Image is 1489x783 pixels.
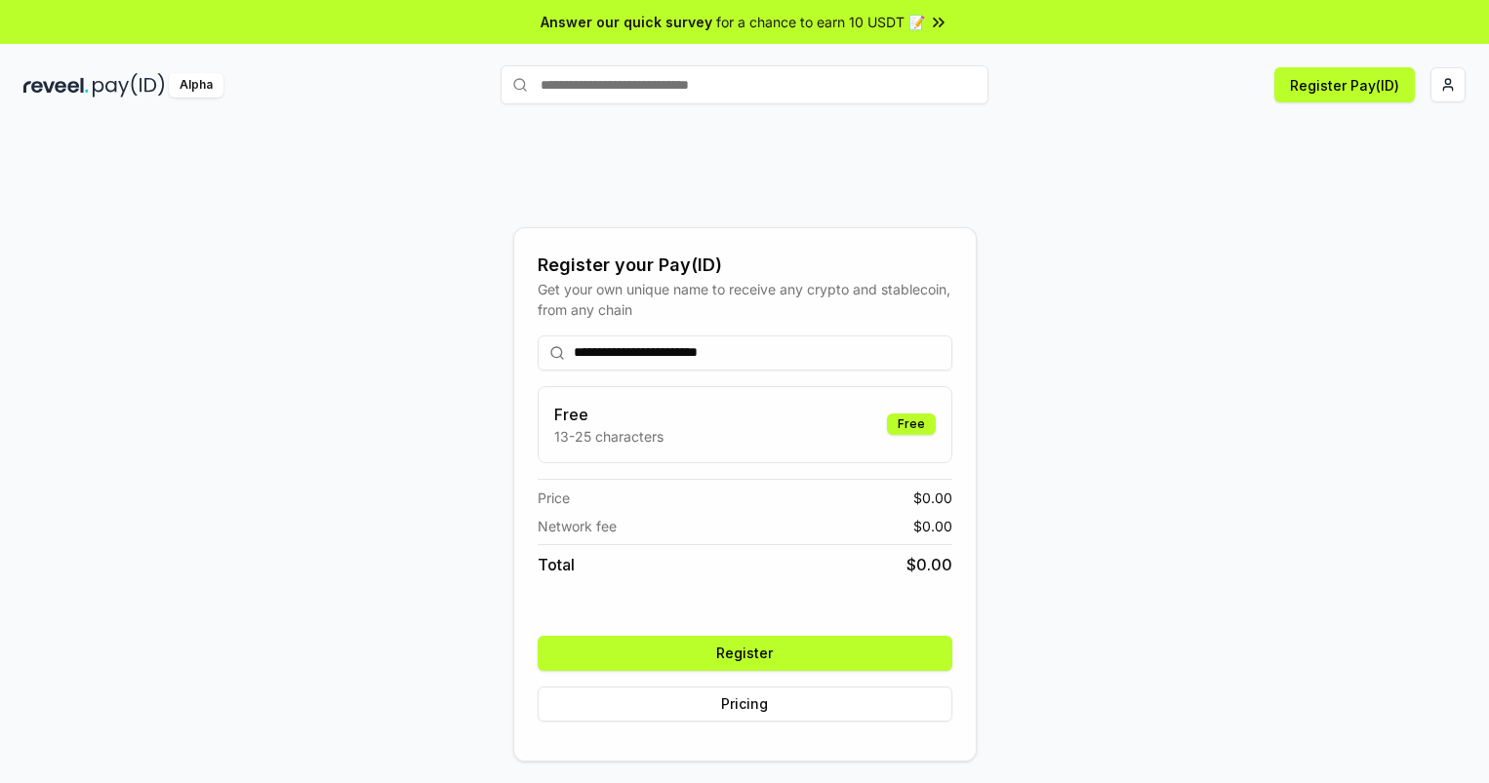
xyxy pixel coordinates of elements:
[538,279,952,320] div: Get your own unique name to receive any crypto and stablecoin, from any chain
[887,413,936,435] div: Free
[913,516,952,536] span: $ 0.00
[93,73,165,98] img: pay_id
[913,488,952,508] span: $ 0.00
[538,686,952,722] button: Pricing
[716,12,925,32] span: for a chance to earn 10 USDT 📝
[554,426,664,447] p: 13-25 characters
[906,553,952,576] span: $ 0.00
[541,12,712,32] span: Answer our quick survey
[538,488,570,508] span: Price
[169,73,223,98] div: Alpha
[538,516,617,536] span: Network fee
[554,403,664,426] h3: Free
[538,553,575,576] span: Total
[538,636,952,671] button: Register
[23,73,89,98] img: reveel_dark
[538,252,952,279] div: Register your Pay(ID)
[1274,67,1415,102] button: Register Pay(ID)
